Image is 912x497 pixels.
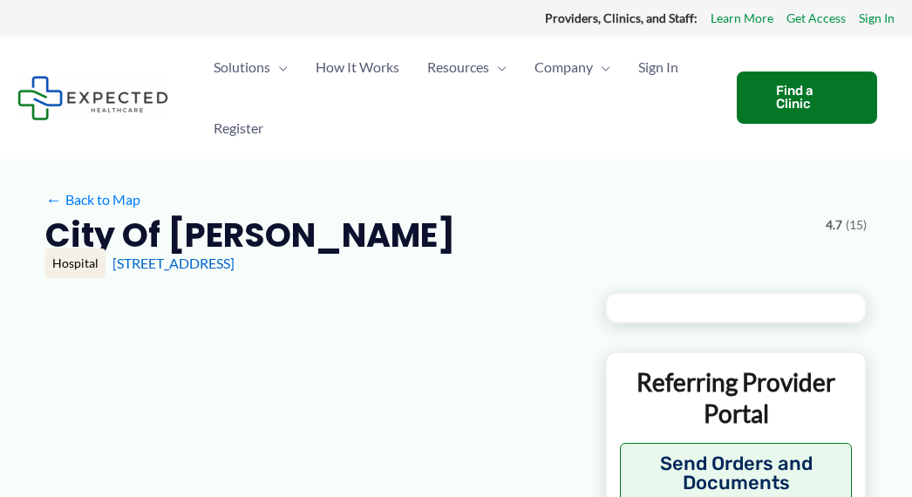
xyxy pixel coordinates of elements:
[214,98,263,159] span: Register
[638,37,678,98] span: Sign In
[620,366,852,430] p: Referring Provider Portal
[846,214,867,236] span: (15)
[711,7,773,30] a: Learn More
[316,37,399,98] span: How It Works
[200,37,302,98] a: SolutionsMenu Toggle
[489,37,507,98] span: Menu Toggle
[200,98,277,159] a: Register
[534,37,593,98] span: Company
[786,7,846,30] a: Get Access
[45,191,62,208] span: ←
[593,37,610,98] span: Menu Toggle
[200,37,719,159] nav: Primary Site Navigation
[214,37,270,98] span: Solutions
[270,37,288,98] span: Menu Toggle
[545,10,698,25] strong: Providers, Clinics, and Staff:
[521,37,624,98] a: CompanyMenu Toggle
[17,76,168,120] img: Expected Healthcare Logo - side, dark font, small
[112,255,235,271] a: [STREET_ADDRESS]
[737,71,877,124] a: Find a Clinic
[45,248,105,278] div: Hospital
[45,187,140,213] a: ←Back to Map
[302,37,413,98] a: How It Works
[859,7,895,30] a: Sign In
[826,214,842,236] span: 4.7
[624,37,692,98] a: Sign In
[413,37,521,98] a: ResourcesMenu Toggle
[427,37,489,98] span: Resources
[45,214,455,256] h2: City of [PERSON_NAME]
